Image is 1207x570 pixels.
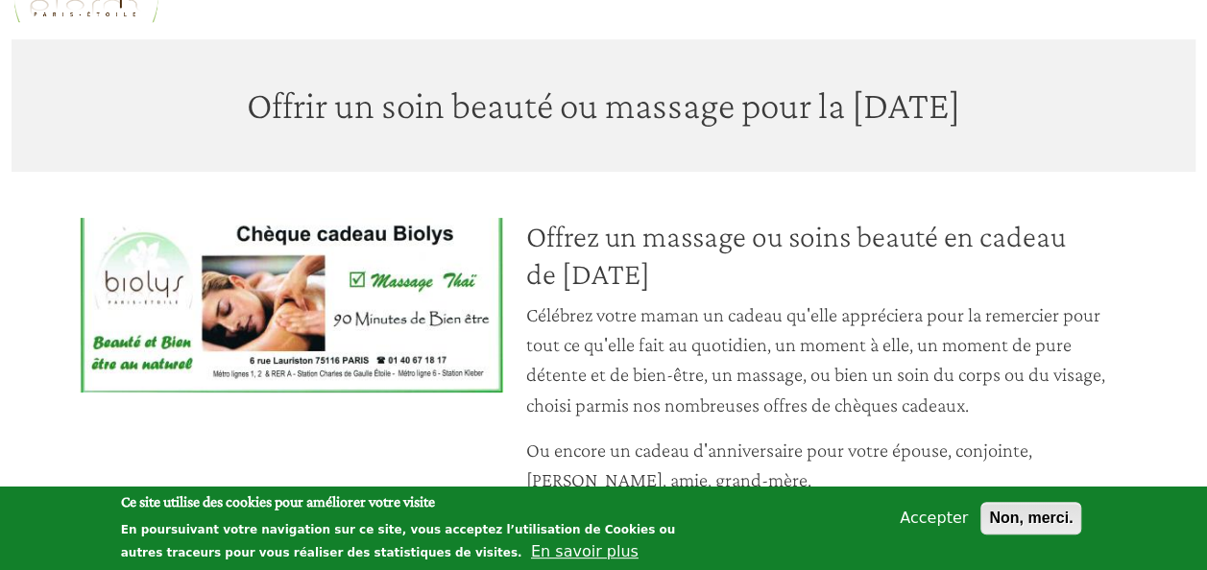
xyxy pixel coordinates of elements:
div: Offrir un soin beauté ou massage pour la [DATE] [12,83,1195,129]
p: En poursuivant votre navigation sur ce site, vous acceptez l’utilisation de Cookies ou autres tra... [121,523,676,559]
h2: Offrez un massage ou soins beauté en cadeau de [DATE] [526,218,1128,292]
p: Célébrez votre maman un cadeau qu'elle appréciera pour la remercier pour tout ce qu'elle fait au ... [526,299,1128,419]
button: Accepter [892,507,976,530]
h2: Ce site utilise des cookies pour améliorer votre visite [121,491,700,512]
button: En savoir plus [531,540,639,563]
img: cheque cadeau [80,218,503,392]
button: Non, merci. [980,502,1081,534]
p: Ou encore un cadeau d'anniversaire pour votre épouse, conjointe, [PERSON_NAME], amie, grand-mère. [526,435,1128,494]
